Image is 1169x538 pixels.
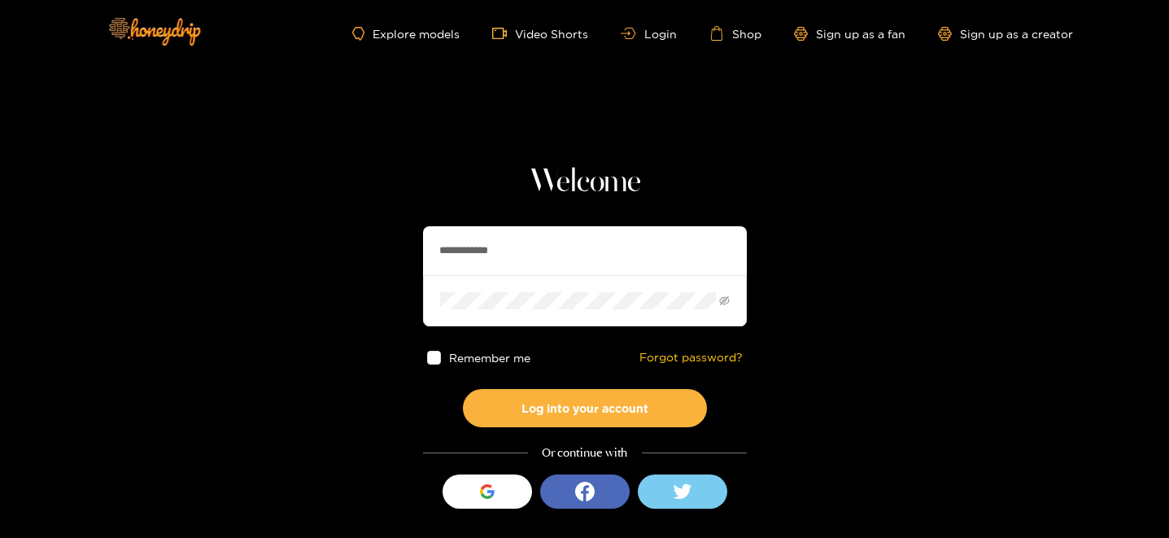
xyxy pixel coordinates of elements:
a: Sign up as a creator [938,27,1073,41]
h1: Welcome [423,163,747,202]
a: Shop [709,26,761,41]
button: Log into your account [463,389,707,427]
a: Login [621,28,676,40]
a: Sign up as a fan [794,27,905,41]
span: video-camera [492,26,515,41]
span: eye-invisible [719,295,730,306]
a: Explore models [352,27,460,41]
a: Forgot password? [639,351,743,365]
a: Video Shorts [492,26,588,41]
div: Or continue with [423,444,747,462]
span: Remember me [448,352,530,364]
